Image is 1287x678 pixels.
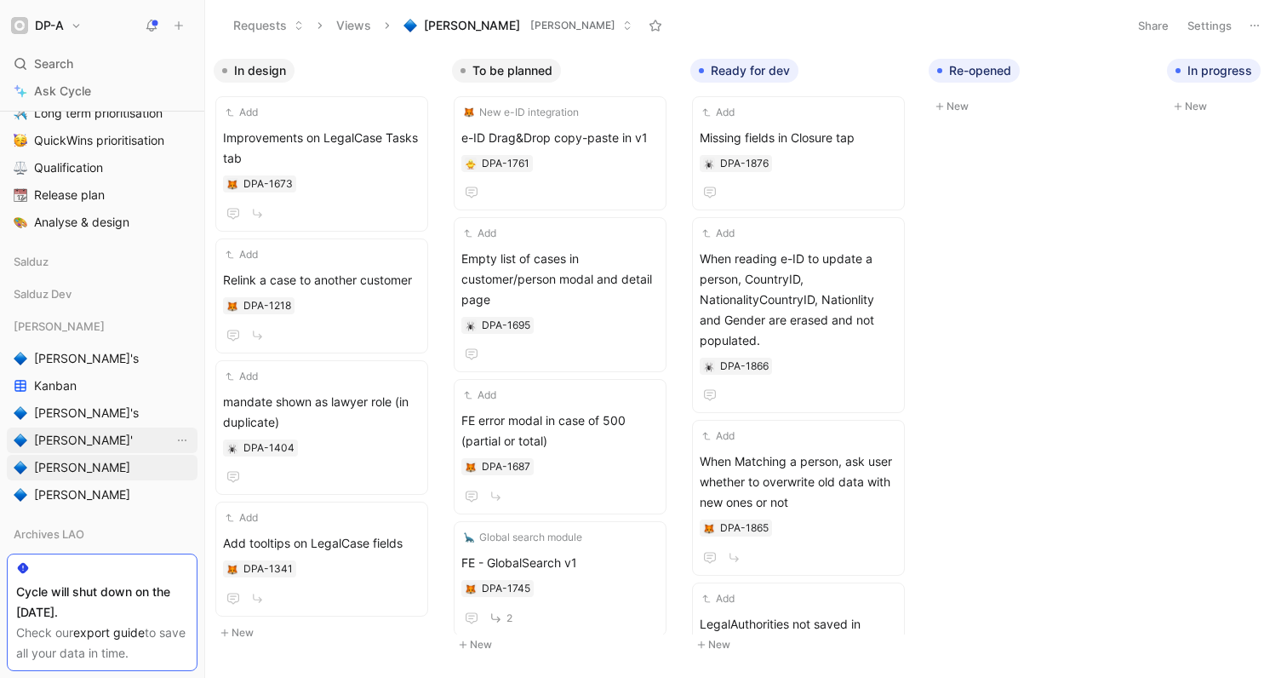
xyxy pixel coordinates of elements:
button: Requests [226,13,312,38]
img: 🎨 [14,215,27,229]
div: DPA-1745 [482,580,530,597]
a: 🥳QuickWins prioritisation [7,128,197,153]
div: DPA-1673 [243,175,293,192]
div: DPA-1404 [243,440,295,457]
img: ✈️ [14,106,27,120]
div: Archives LAO [7,521,197,552]
button: DP-ADP-A [7,14,86,37]
button: 🦊 [226,178,238,190]
a: 🔷[PERSON_NAME]'s [7,346,197,371]
button: Add [223,246,260,263]
span: Add tooltips on LegalCase fields [223,533,420,554]
img: 🦊 [704,524,714,534]
button: Add [223,509,260,526]
span: Relink a case to another customer [223,270,420,290]
div: DPA-1876 [720,155,769,172]
button: 🦊 [465,583,477,595]
span: Search [34,54,73,74]
img: 🦊 [466,584,476,595]
span: Salduz [14,253,49,270]
span: LegalAuthorities not saved in Closing tab v3 (need to use separate API) [700,614,897,675]
span: mandate shown as lawyer role (in duplicate) [223,392,420,433]
a: export guide [73,625,145,640]
img: ⚖️ [14,161,27,175]
div: DPA-1866 [720,358,769,375]
a: 🔷[PERSON_NAME] [7,482,197,508]
div: DPA-1341 [243,560,293,577]
button: Share [1130,14,1176,37]
button: 🦊 [226,563,238,575]
span: [PERSON_NAME] [530,17,615,34]
span: Improvements on LegalCase Tasks tab [223,128,420,169]
span: When reading e-ID to update a person, CountryID, NationalityCountryID, Nationlity and Gender are ... [700,249,897,351]
button: 🦊 [703,522,715,534]
img: 🕷️ [227,444,237,454]
img: 🦊 [227,565,237,575]
a: ✈️Long term prioritisation [7,101,197,126]
span: 2 [506,613,512,623]
img: 🦊 [466,463,476,473]
div: Check our to save all your data in time. [16,623,188,664]
a: AddEmpty list of cases in customer/person modal and detail page [454,217,666,372]
button: New [452,635,677,655]
span: FE error modal in case of 500 (partial or total) [461,411,659,451]
div: To be plannedNew [445,51,684,664]
a: AddRelink a case to another customer [215,238,428,353]
button: Re-opened [929,59,1020,83]
button: In progress [1167,59,1261,83]
div: [PERSON_NAME] [7,313,197,339]
img: 🕷️ [704,159,714,169]
button: 🦊 [465,461,477,473]
button: 🥳 [10,130,31,151]
span: In progress [1187,62,1252,79]
button: 🕷️ [465,319,477,331]
span: [PERSON_NAME]' [34,432,133,449]
a: ⚖️Qualification [7,155,197,181]
button: 🎨 [10,212,31,233]
button: 🕷️ [703,158,715,169]
span: Analyse & design [34,214,129,231]
span: Ask Cycle [34,81,91,101]
img: 🕷️ [704,362,714,372]
div: Salduz Dev [7,281,197,307]
button: New [929,96,1153,117]
button: In design [214,59,295,83]
button: 🔷 [10,430,31,451]
a: Ask Cycle [7,78,197,104]
span: Missing fields in Closure tap [700,128,897,148]
div: Salduz [7,249,197,274]
button: New [690,635,915,655]
button: Add [700,225,737,242]
span: Release plan [34,187,105,204]
div: Salduz [7,249,197,279]
button: 🔷 [10,457,31,478]
div: Cycle will shut down on the [DATE]. [16,582,188,623]
button: Ready for dev [690,59,798,83]
span: Archives LAO [14,526,84,543]
button: 🦊New e-ID integration [461,104,581,121]
span: To be planned [472,62,552,79]
span: [PERSON_NAME] [34,486,130,503]
div: Archives LAO [7,521,197,547]
button: 🦊 [226,300,238,312]
button: Add [700,104,737,121]
img: 🕷️ [466,321,476,331]
a: 🦊New e-ID integratione-ID Drag&Drop copy-paste in v1 [454,96,666,210]
a: 📆Release plan [7,182,197,208]
button: 🕷️ [226,442,238,454]
img: 🦊 [227,302,237,312]
img: DP-A [11,17,28,34]
div: DPA-1761 [482,155,529,172]
button: 🕷️ [703,360,715,372]
img: 🔷 [14,434,27,447]
button: 🐥 [465,158,477,169]
span: Re-opened [949,62,1011,79]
